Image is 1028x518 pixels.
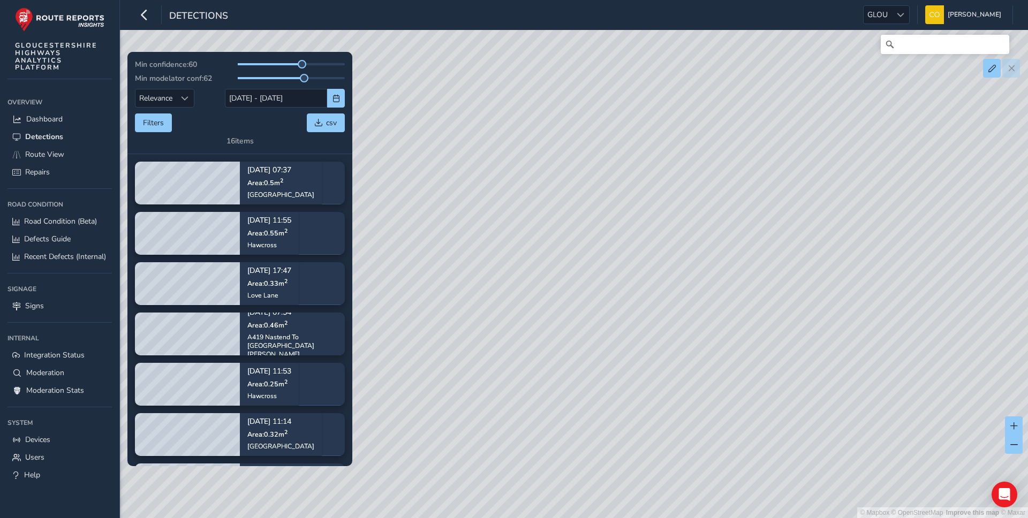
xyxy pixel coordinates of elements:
[247,332,337,358] div: A419 Nastend To [GEOGRAPHIC_DATA][PERSON_NAME]
[280,176,283,184] sup: 2
[135,113,172,132] button: Filters
[135,59,188,70] span: Min confidence:
[7,346,112,364] a: Integration Status
[24,470,40,480] span: Help
[925,5,1005,24] button: [PERSON_NAME]
[247,291,291,299] div: Love Lane
[25,167,50,177] span: Repairs
[7,110,112,128] a: Dashboard
[948,5,1001,24] span: [PERSON_NAME]
[7,212,112,230] a: Road Condition (Beta)
[247,391,291,400] div: Hawcross
[188,59,197,70] span: 60
[247,441,314,450] div: [GEOGRAPHIC_DATA]
[247,217,291,224] p: [DATE] 11:55
[7,163,112,181] a: Repairs
[7,297,112,315] a: Signs
[7,382,112,399] a: Moderation Stats
[925,5,944,24] img: diamond-layout
[203,73,212,83] span: 62
[25,452,44,462] span: Users
[26,368,64,378] span: Moderation
[7,94,112,110] div: Overview
[25,435,50,445] span: Devices
[247,267,291,275] p: [DATE] 17:47
[176,89,194,107] div: Sort by Date
[247,418,314,425] p: [DATE] 11:14
[7,448,112,466] a: Users
[7,415,112,431] div: System
[25,301,44,311] span: Signs
[247,379,288,388] span: Area: 0.25 m
[7,196,112,212] div: Road Condition
[24,350,85,360] span: Integration Status
[135,89,176,107] span: Relevance
[7,146,112,163] a: Route View
[247,320,288,329] span: Area: 0.46 m
[247,278,288,287] span: Area: 0.33 m
[226,136,254,146] div: 16 items
[24,234,71,244] span: Defects Guide
[7,128,112,146] a: Detections
[284,377,288,385] sup: 2
[15,42,97,71] span: GLOUCESTERSHIRE HIGHWAYS ANALYTICS PLATFORM
[992,482,1017,507] div: Open Intercom Messenger
[284,428,288,436] sup: 2
[7,230,112,248] a: Defects Guide
[26,385,84,395] span: Moderation Stats
[25,132,63,142] span: Detections
[307,113,345,132] button: csv
[247,309,337,316] p: [DATE] 07:54
[25,149,64,159] span: Route View
[247,178,283,187] span: Area: 0.5 m
[247,429,288,438] span: Area: 0.32 m
[24,252,106,262] span: Recent Defects (Internal)
[247,228,288,237] span: Area: 0.55 m
[326,118,337,128] span: csv
[7,364,112,382] a: Moderation
[24,216,97,226] span: Road Condition (Beta)
[284,226,288,234] sup: 2
[7,466,112,484] a: Help
[7,431,112,448] a: Devices
[15,7,104,32] img: rr logo
[7,248,112,265] a: Recent Defects (Internal)
[864,6,891,24] span: GLOU
[135,73,203,83] span: Min modelator conf:
[284,277,288,285] sup: 2
[881,35,1009,54] input: Search
[169,9,228,24] span: Detections
[26,114,63,124] span: Dashboard
[247,240,291,249] div: Hawcross
[247,368,291,375] p: [DATE] 11:53
[247,190,314,199] div: [GEOGRAPHIC_DATA]
[7,330,112,346] div: Internal
[284,318,288,326] sup: 2
[7,281,112,297] div: Signage
[247,166,314,174] p: [DATE] 07:37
